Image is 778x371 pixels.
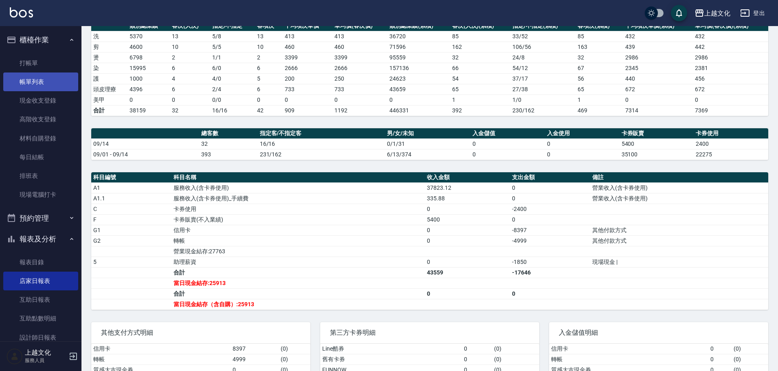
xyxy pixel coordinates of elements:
td: F [91,214,171,225]
td: C [91,204,171,214]
td: 5 [255,73,283,84]
p: 服務人員 [25,357,66,364]
td: 16/16 [210,105,255,116]
td: 456 [693,73,768,84]
td: 37823.12 [425,182,510,193]
td: 413 [283,31,332,42]
td: 7369 [693,105,768,116]
td: 燙 [91,52,127,63]
td: 當日現金結存（含自購）:25913 [171,299,425,310]
td: 染 [91,63,127,73]
th: 卡券販賣 [620,128,694,139]
td: 0 [510,193,590,204]
td: 35100 [620,149,694,160]
a: 打帳單 [3,54,78,72]
td: 2 / 4 [210,84,255,94]
td: 909 [283,105,332,116]
td: 轉帳 [549,354,708,364]
td: Line酷券 [320,344,462,354]
td: 助理薪資 [171,257,425,267]
td: 6 [255,84,283,94]
td: 2666 [283,63,332,73]
td: 當日現金結存:25913 [171,278,425,288]
a: 材料自購登錄 [3,129,78,148]
td: 4999 [231,354,279,364]
a: 報表目錄 [3,253,78,272]
td: 護 [91,73,127,84]
td: 合計 [91,105,127,116]
td: 432 [623,31,693,42]
td: 其他付款方式 [590,225,768,235]
td: G1 [91,225,171,235]
th: 科目編號 [91,172,171,183]
td: 剪 [91,42,127,52]
td: -4999 [510,235,590,246]
td: 230/162 [510,105,576,116]
td: ( 0 ) [732,344,768,354]
td: 轉帳 [91,354,231,364]
td: 信用卡 [91,344,231,354]
td: 335.88 [425,193,510,204]
button: 報表及分析 [3,228,78,250]
td: 38159 [127,105,170,116]
td: 95559 [387,52,450,63]
td: 5 / 8 [210,31,255,42]
td: 09/14 [91,138,199,149]
td: 0 [510,288,590,299]
td: 0 / 0 [210,94,255,105]
td: 42 [255,105,283,116]
button: 櫃檯作業 [3,29,78,50]
a: 排班表 [3,167,78,185]
td: 2400 [694,138,768,149]
th: 總客數 [199,128,258,139]
td: 6/13/374 [385,149,470,160]
td: 439 [623,42,693,52]
button: 上越文化 [691,5,734,22]
td: 13 [255,31,283,42]
td: 442 [693,42,768,52]
td: 37 / 17 [510,73,576,84]
td: 5 / 5 [210,42,255,52]
td: 4 [170,73,210,84]
td: 0 [425,204,510,214]
td: 13 [170,31,210,42]
td: 5400 [425,214,510,225]
td: 0 [462,344,492,354]
th: 科目名稱 [171,172,425,183]
td: 54 / 12 [510,63,576,73]
td: 672 [623,84,693,94]
th: 指定客/不指定客 [258,128,385,139]
td: 32 [576,52,623,63]
td: 4 / 0 [210,73,255,84]
td: 0 [425,257,510,267]
a: 高階收支登錄 [3,110,78,129]
td: 2 [255,52,283,63]
td: A1 [91,182,171,193]
td: 2381 [693,63,768,73]
a: 互助點數明細 [3,309,78,328]
td: 0 [545,149,620,160]
td: 393 [199,149,258,160]
h5: 上越文化 [25,349,66,357]
button: save [671,5,687,21]
td: -17646 [510,267,590,278]
td: 432 [693,31,768,42]
td: 446331 [387,105,450,116]
a: 現場電腦打卡 [3,185,78,204]
td: 0 [283,94,332,105]
td: 2666 [332,63,387,73]
th: 備註 [590,172,768,183]
td: ( 0 ) [492,344,539,354]
td: 22275 [694,149,768,160]
td: 8397 [231,344,279,354]
td: 85 [450,31,510,42]
td: 24623 [387,73,450,84]
span: 其他支付方式明細 [101,329,301,337]
th: 入金使用 [545,128,620,139]
td: 0 [462,354,492,364]
td: 0 [708,344,732,354]
td: 3399 [332,52,387,63]
td: 3399 [283,52,332,63]
td: 0 [425,225,510,235]
td: ( 0 ) [732,354,768,364]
